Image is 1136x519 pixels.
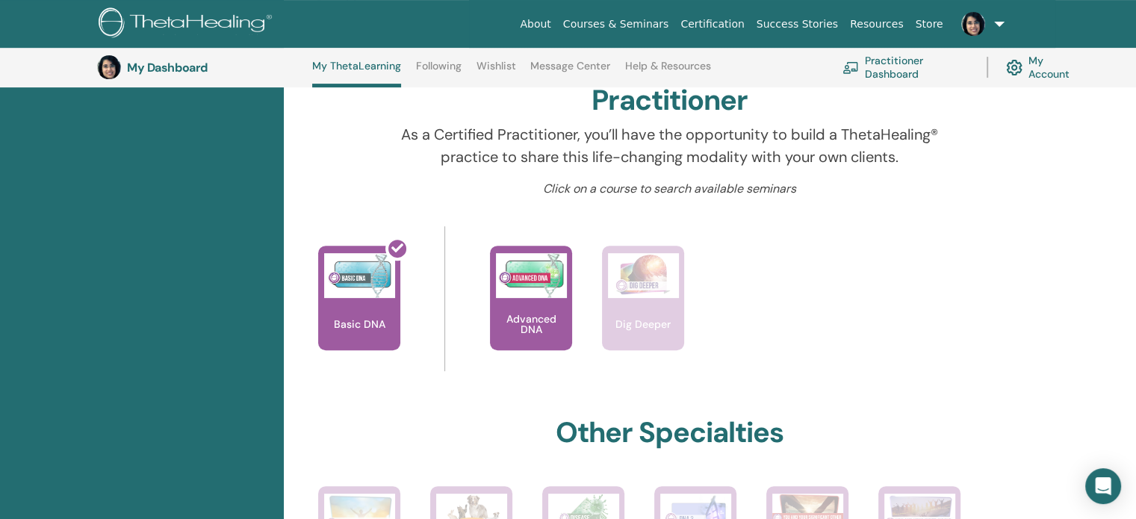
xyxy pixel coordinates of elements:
[530,60,610,84] a: Message Center
[99,7,277,41] img: logo.png
[490,314,572,335] p: Advanced DNA
[961,12,985,36] img: default.jpg
[625,60,711,84] a: Help & Resources
[556,416,783,450] h2: Other Specialties
[842,61,859,73] img: chalkboard-teacher.svg
[608,253,679,298] img: Dig Deeper
[557,10,675,38] a: Courses & Seminars
[127,60,276,75] h3: My Dashboard
[674,10,750,38] a: Certification
[609,319,677,329] p: Dig Deeper
[373,180,967,198] p: Click on a course to search available seminars
[477,60,516,84] a: Wishlist
[318,246,400,380] a: Basic DNA Basic DNA
[1006,51,1081,84] a: My Account
[496,253,567,298] img: Advanced DNA
[842,51,969,84] a: Practitioner Dashboard
[602,246,684,380] a: Dig Deeper Dig Deeper
[416,60,462,84] a: Following
[1085,468,1121,504] div: Open Intercom Messenger
[1006,56,1022,79] img: cog.svg
[490,246,572,380] a: Advanced DNA Advanced DNA
[514,10,556,38] a: About
[373,123,967,168] p: As a Certified Practitioner, you’ll have the opportunity to build a ThetaHealing® practice to sha...
[312,60,401,87] a: My ThetaLearning
[910,10,949,38] a: Store
[844,10,910,38] a: Resources
[592,84,748,118] h2: Practitioner
[97,55,121,79] img: default.jpg
[324,253,395,298] img: Basic DNA
[751,10,844,38] a: Success Stories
